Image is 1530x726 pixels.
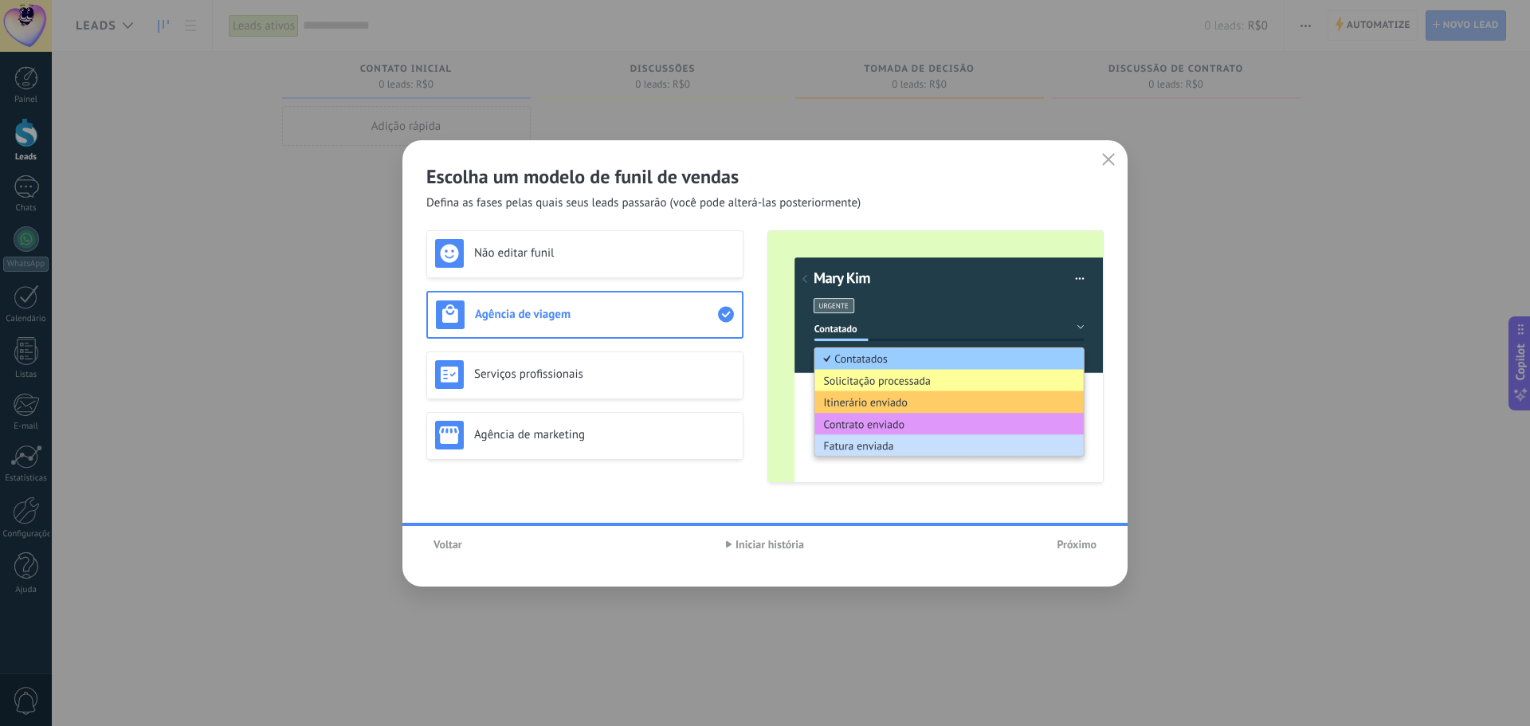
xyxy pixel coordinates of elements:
[433,539,462,550] span: Voltar
[736,539,804,550] span: Iniciar história
[426,195,861,211] span: Defina as fases pelas quais seus leads passarão (você pode alterá-las posteriormente)
[1049,532,1104,556] button: Próximo
[475,307,718,322] h3: Agência de viagem
[474,245,735,261] h3: Não editar funil
[426,164,1104,189] h2: Escolha um modelo de funil de vendas
[426,532,469,556] button: Voltar
[474,367,735,382] h3: Serviços profissionais
[719,532,811,556] button: Iniciar história
[1057,539,1096,550] span: Próximo
[474,427,735,442] h3: Agência de marketing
